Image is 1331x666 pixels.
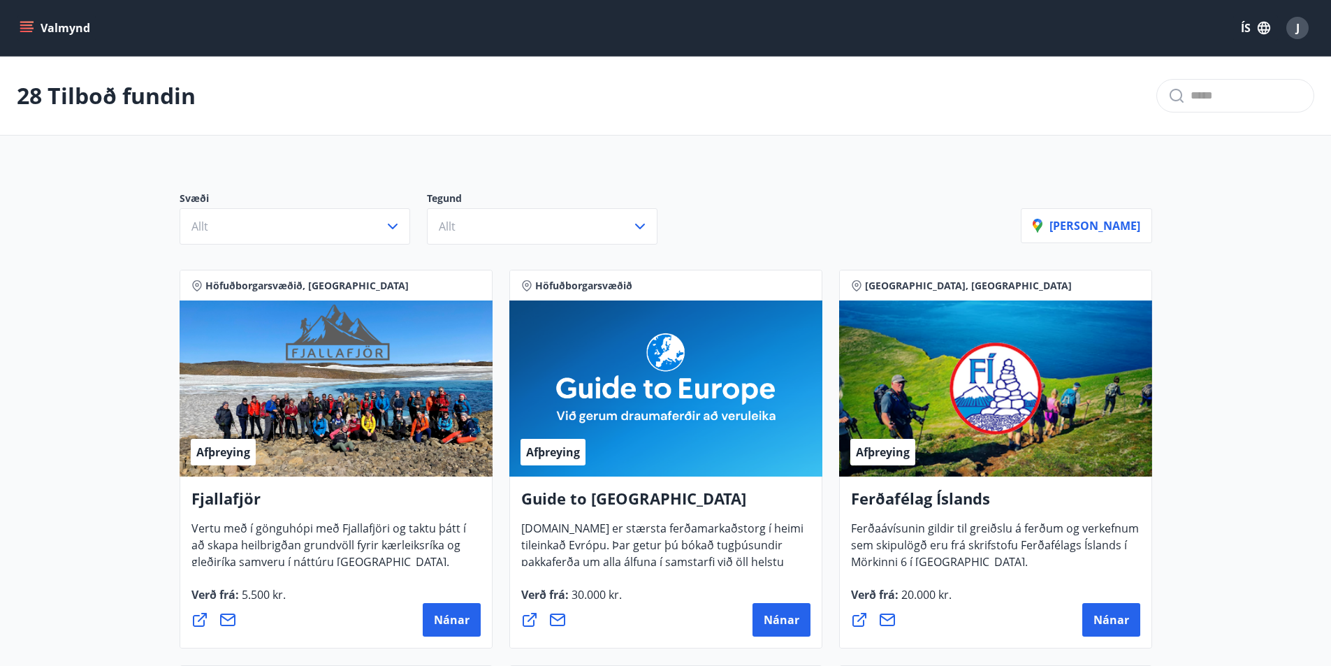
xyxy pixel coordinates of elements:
span: Afþreying [196,444,250,460]
span: Afþreying [526,444,580,460]
h4: Guide to [GEOGRAPHIC_DATA] [521,488,810,520]
span: Afþreying [856,444,910,460]
span: [GEOGRAPHIC_DATA], [GEOGRAPHIC_DATA] [865,279,1072,293]
span: [DOMAIN_NAME] er stærsta ferðamarkaðstorg í heimi tileinkað Evrópu. Þar getur þú bókað tugþúsundi... [521,521,803,614]
button: Allt [427,208,657,245]
p: Svæði [180,191,427,208]
span: 30.000 kr. [569,587,622,602]
span: Verð frá : [521,587,622,614]
span: Ferðaávísunin gildir til greiðslu á ferðum og verkefnum sem skipulögð eru frá skrifstofu Ferðafél... [851,521,1139,581]
span: J [1296,20,1300,36]
button: Nánar [423,603,481,637]
p: [PERSON_NAME] [1033,218,1140,233]
h4: Fjallafjör [191,488,481,520]
button: Nánar [1082,603,1140,637]
h4: Ferðafélag Íslands [851,488,1140,520]
span: 5.500 kr. [239,587,286,602]
span: Allt [191,219,208,234]
button: Nánar [752,603,810,637]
span: Vertu með í gönguhópi með Fjallafjöri og taktu þátt í að skapa heilbrigðan grundvöll fyrir kærlei... [191,521,466,581]
button: Allt [180,208,410,245]
button: J [1281,11,1314,45]
span: Höfuðborgarsvæðið, [GEOGRAPHIC_DATA] [205,279,409,293]
button: ÍS [1233,15,1278,41]
span: Nánar [434,612,470,628]
span: Verð frá : [191,587,286,614]
button: menu [17,15,96,41]
span: Höfuðborgarsvæðið [535,279,632,293]
span: Nánar [1093,612,1129,628]
p: Tegund [427,191,674,208]
span: Allt [439,219,456,234]
span: Nánar [764,612,799,628]
span: 20.000 kr. [899,587,952,602]
p: 28 Tilboð fundin [17,80,196,111]
span: Verð frá : [851,587,952,614]
button: [PERSON_NAME] [1021,208,1152,243]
